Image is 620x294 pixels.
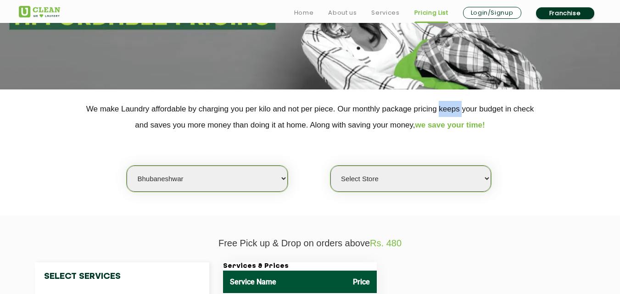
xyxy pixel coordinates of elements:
[19,6,60,17] img: UClean Laundry and Dry Cleaning
[294,7,314,18] a: Home
[19,101,602,133] p: We make Laundry affordable by charging you per kilo and not per piece. Our monthly package pricin...
[328,7,357,18] a: About us
[370,238,402,248] span: Rs. 480
[35,262,209,291] h4: Select Services
[536,7,594,19] a: Franchise
[414,7,448,18] a: Pricing List
[223,271,346,293] th: Service Name
[463,7,521,19] a: Login/Signup
[346,271,377,293] th: Price
[19,238,602,249] p: Free Pick up & Drop on orders above
[371,7,399,18] a: Services
[415,121,485,129] span: we save your time!
[223,262,377,271] h3: Services & Prices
